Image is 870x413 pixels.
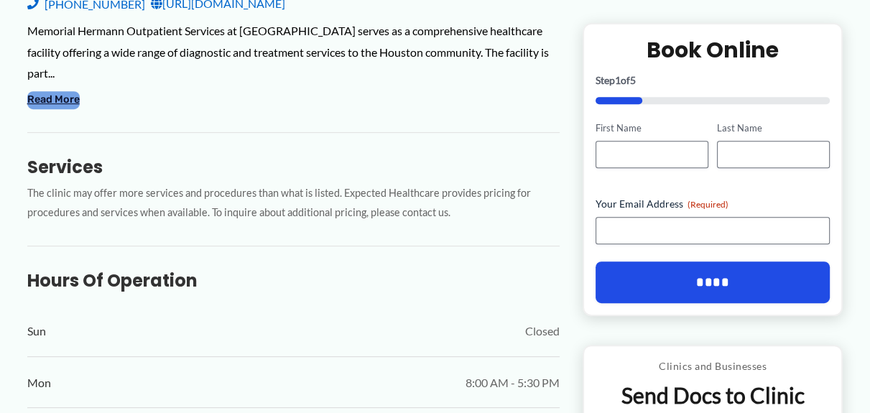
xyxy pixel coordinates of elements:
span: Sun [27,320,46,342]
button: Read More [27,91,80,108]
span: 1 [615,74,621,86]
span: 8:00 AM - 5:30 PM [466,372,560,394]
p: The clinic may offer more services and procedures than what is listed. Expected Healthcare provid... [27,184,560,223]
label: Last Name [717,121,830,135]
span: (Required) [688,199,728,210]
h3: Hours of Operation [27,269,560,292]
h3: Services [27,156,560,178]
p: Clinics and Businesses [595,357,831,376]
p: Step of [596,75,830,85]
span: Mon [27,372,51,394]
h2: Book Online [596,36,830,64]
p: Send Docs to Clinic [595,381,831,409]
div: Memorial Hermann Outpatient Services at [GEOGRAPHIC_DATA] serves as a comprehensive healthcare fa... [27,20,560,84]
span: 5 [630,74,636,86]
label: First Name [596,121,708,135]
span: Closed [525,320,560,342]
label: Your Email Address [596,197,830,211]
